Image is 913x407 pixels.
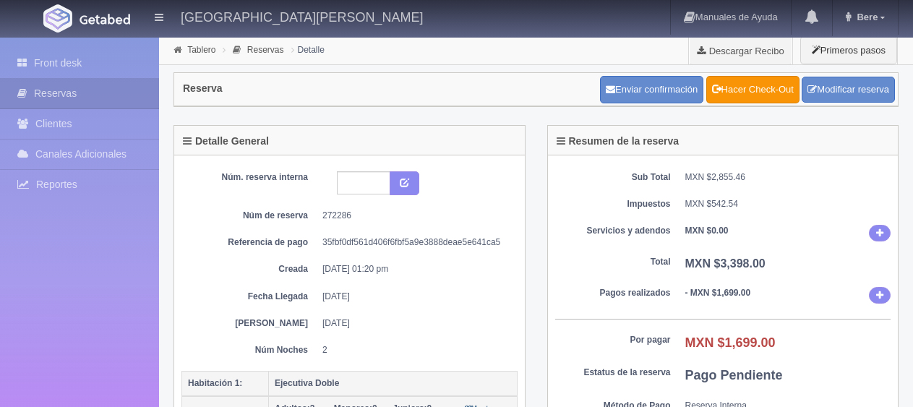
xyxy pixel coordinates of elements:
[183,83,223,94] h4: Reserva
[247,45,284,55] a: Reservas
[192,210,308,222] dt: Núm de reserva
[188,378,242,388] b: Habitación 1:
[322,344,507,356] dd: 2
[192,263,308,275] dt: Creada
[192,236,308,249] dt: Referencia de pago
[555,171,671,184] dt: Sub Total
[322,236,507,249] dd: 35fbf0df561d406f6fbf5a9e3888deae5e641ca5
[800,36,897,64] button: Primeros pasos
[322,317,507,330] dd: [DATE]
[192,171,308,184] dt: Núm. reserva interna
[322,210,507,222] dd: 272286
[557,136,680,147] h4: Resumen de la reserva
[555,198,671,210] dt: Impuestos
[181,7,423,25] h4: [GEOGRAPHIC_DATA][PERSON_NAME]
[685,368,783,382] b: Pago Pendiente
[555,367,671,379] dt: Estatus de la reserva
[555,334,671,346] dt: Por pagar
[802,77,895,103] a: Modificar reserva
[555,256,671,268] dt: Total
[685,288,751,298] b: - MXN $1,699.00
[183,136,269,147] h4: Detalle General
[322,291,507,303] dd: [DATE]
[322,263,507,275] dd: [DATE] 01:20 pm
[192,317,308,330] dt: [PERSON_NAME]
[685,335,776,350] b: MXN $1,699.00
[43,4,72,33] img: Getabed
[685,198,891,210] dd: MXN $542.54
[685,257,766,270] b: MXN $3,398.00
[555,287,671,299] dt: Pagos realizados
[689,36,792,65] a: Descargar Recibo
[80,14,130,25] img: Getabed
[685,171,891,184] dd: MXN $2,855.46
[685,226,729,236] b: MXN $0.00
[853,12,878,22] span: Bere
[555,225,671,237] dt: Servicios y adendos
[600,76,703,103] button: Enviar confirmación
[288,43,328,56] li: Detalle
[269,371,518,396] th: Ejecutiva Doble
[192,344,308,356] dt: Núm Noches
[706,76,800,103] a: Hacer Check-Out
[187,45,215,55] a: Tablero
[192,291,308,303] dt: Fecha Llegada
